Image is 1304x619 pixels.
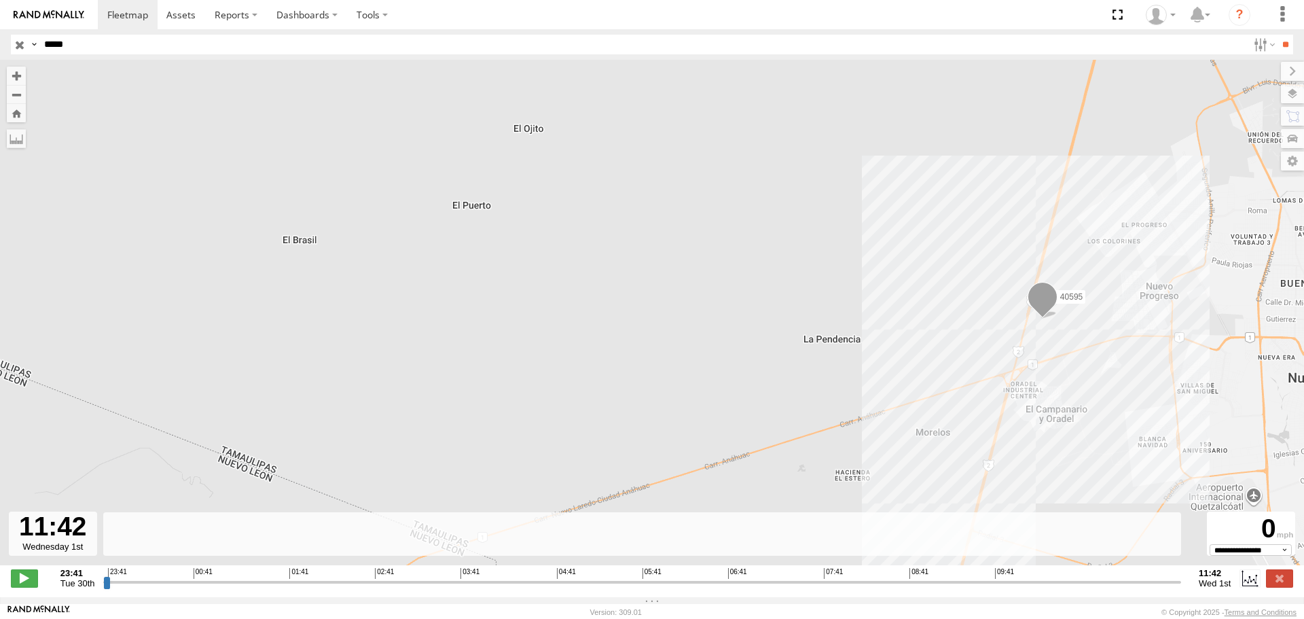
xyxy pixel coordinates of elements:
[7,129,26,148] label: Measure
[289,568,308,579] span: 01:41
[590,608,642,616] div: Version: 309.01
[1141,5,1180,25] div: Caseta Laredo TX
[1248,35,1278,54] label: Search Filter Options
[108,568,127,579] span: 23:41
[1161,608,1297,616] div: © Copyright 2025 -
[642,568,662,579] span: 05:41
[194,568,213,579] span: 00:41
[60,578,95,588] span: Tue 30th Sep 2025
[60,568,95,578] strong: 23:41
[7,104,26,122] button: Zoom Home
[995,568,1014,579] span: 09:41
[7,85,26,104] button: Zoom out
[728,568,747,579] span: 06:41
[7,67,26,85] button: Zoom in
[824,568,843,579] span: 07:41
[1060,292,1083,302] span: 40595
[460,568,479,579] span: 03:41
[909,568,928,579] span: 08:41
[375,568,394,579] span: 02:41
[1281,152,1304,171] label: Map Settings
[1209,514,1293,544] div: 0
[1266,569,1293,587] label: Close
[11,569,38,587] label: Play/Stop
[29,35,39,54] label: Search Query
[1229,4,1250,26] i: ?
[7,605,70,619] a: Visit our Website
[1199,568,1231,578] strong: 11:42
[1199,578,1231,588] span: Wed 1st Oct 2025
[557,568,576,579] span: 04:41
[14,10,84,20] img: rand-logo.svg
[1225,608,1297,616] a: Terms and Conditions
